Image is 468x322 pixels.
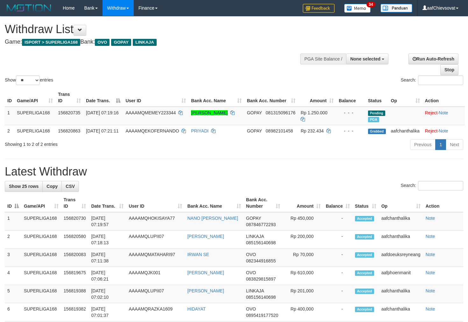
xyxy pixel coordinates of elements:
td: AAAAMQLUPII07 [126,285,185,303]
span: Copy 087846772293 to clipboard [246,222,276,227]
input: Search: [418,75,463,85]
td: SUPERLIGA168 [14,125,55,137]
span: OVO [246,252,256,257]
span: Marked by aafphoenmanit [368,117,379,122]
a: IRWAN SE [187,252,209,257]
span: Copy 083829815897 to clipboard [246,276,276,282]
div: PGA Site Balance / [300,54,346,64]
td: [DATE] 07:18:13 [89,231,126,249]
th: ID: activate to sort column descending [5,194,21,212]
div: - - - [339,128,363,134]
td: 2 [5,231,21,249]
td: AAAAMQLUPII07 [126,231,185,249]
td: - [323,249,352,267]
td: 1 [5,212,21,231]
span: LINKAJA [133,39,157,46]
th: Bank Acc. Number: activate to sort column ascending [244,194,283,212]
td: [DATE] 07:11:38 [89,249,126,267]
th: Action [423,194,463,212]
a: Reject [425,128,438,133]
th: Amount: activate to sort column ascending [298,89,336,107]
span: Rp 1.250.000 [301,110,327,115]
span: 156820735 [58,110,80,115]
td: 4 [5,267,21,285]
a: Show 25 rows [5,181,43,192]
th: Balance: activate to sort column ascending [323,194,352,212]
td: [DATE] 07:19:57 [89,212,126,231]
div: - - - [339,110,363,116]
td: SUPERLIGA168 [21,249,61,267]
span: Copy 081315096176 to clipboard [266,110,295,115]
td: - [323,285,352,303]
td: 156819382 [61,303,89,321]
span: Grabbed [368,129,386,134]
label: Search: [401,75,463,85]
td: Rp 70,000 [283,249,323,267]
td: Rp 400,000 [283,303,323,321]
td: · [422,107,465,125]
td: 156819675 [61,267,89,285]
h4: Game: Bank: [5,39,306,45]
img: MOTION_logo.png [5,3,53,13]
a: Previous [410,139,436,150]
td: aafchanthalika [379,285,423,303]
a: Note [426,216,435,221]
button: None selected [346,54,388,64]
td: SUPERLIGA168 [21,267,61,285]
span: None selected [350,56,380,61]
td: 5 [5,285,21,303]
th: Balance [336,89,365,107]
span: Show 25 rows [9,184,39,189]
span: Copy 0895419177520 to clipboard [246,313,278,318]
span: Accepted [355,307,374,312]
td: · [422,125,465,137]
td: - [323,267,352,285]
a: Note [426,252,435,257]
td: Rp 201,000 [283,285,323,303]
span: Accepted [355,234,374,240]
select: Showentries [16,75,40,85]
td: 3 [5,249,21,267]
span: Copy 082344916855 to clipboard [246,258,276,263]
span: CSV [66,184,75,189]
span: Accepted [355,216,374,221]
span: Pending [368,111,385,116]
td: aafchanthalika [379,212,423,231]
td: 156820083 [61,249,89,267]
a: [PERSON_NAME] [187,288,224,293]
span: OVO [246,306,256,311]
td: SUPERLIGA168 [21,212,61,231]
td: 156820730 [61,212,89,231]
th: Op: activate to sort column ascending [388,89,422,107]
span: Accepted [355,289,374,294]
td: aafchanthalika [379,303,423,321]
th: Trans ID: activate to sort column ascending [55,89,83,107]
th: Op: activate to sort column ascending [379,194,423,212]
th: Bank Acc. Number: activate to sort column ascending [244,89,298,107]
td: - [323,212,352,231]
th: Game/API: activate to sort column ascending [14,89,55,107]
span: OVO [95,39,110,46]
a: HIDAYAT [187,306,206,311]
h1: Latest Withdraw [5,165,463,178]
td: SUPERLIGA168 [21,285,61,303]
div: Showing 1 to 2 of 2 entries [5,139,190,147]
span: [DATE] 07:19:16 [86,110,118,115]
span: Copy 08982101458 to clipboard [266,128,293,133]
td: 1 [5,107,14,125]
th: Bank Acc. Name: activate to sort column ascending [188,89,244,107]
span: Copy 085156140698 to clipboard [246,295,276,300]
td: 156819388 [61,285,89,303]
a: CSV [61,181,79,192]
span: Accepted [355,252,374,258]
td: 156820580 [61,231,89,249]
td: aafchanthalika [388,125,422,137]
td: AAAAMQJK001 [126,267,185,285]
span: 34 [366,2,375,7]
th: ID [5,89,14,107]
img: Button%20Memo.svg [344,4,371,13]
span: ISPORT > SUPERLIGA168 [22,39,80,46]
span: LINKAJA [246,288,264,293]
img: panduan.png [380,4,412,12]
span: GOPAY [247,128,262,133]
